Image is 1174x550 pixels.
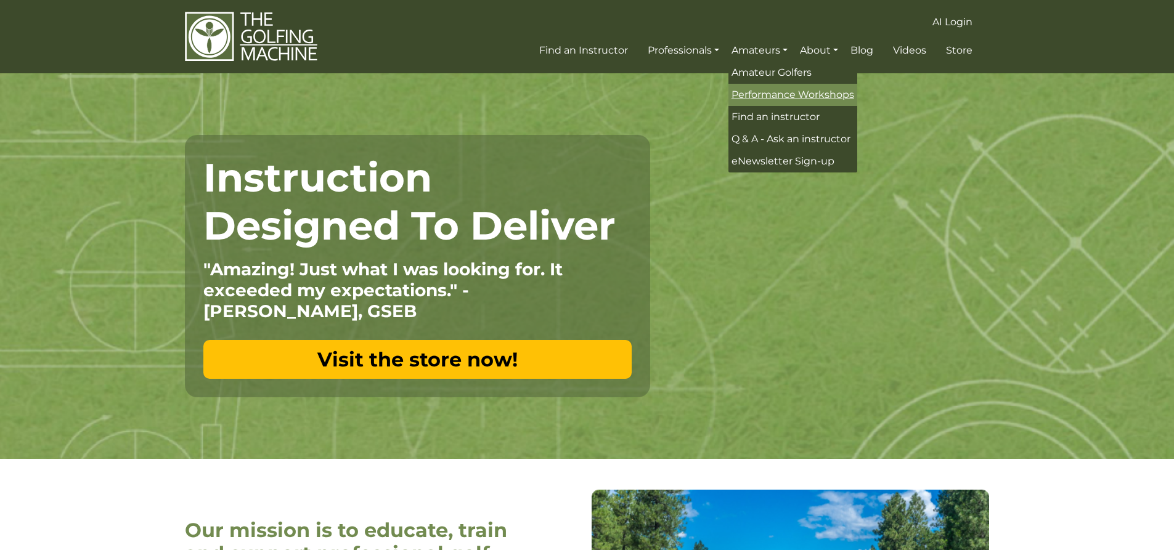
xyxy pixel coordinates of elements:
[929,11,976,33] a: AI Login
[185,11,317,62] img: The Golfing Machine
[728,39,791,62] a: Amateurs
[728,150,857,172] a: eNewsletter Sign-up
[732,133,850,145] span: Q & A - Ask an instructor
[728,62,857,84] a: Amateur Golfers
[893,44,926,56] span: Videos
[850,44,873,56] span: Blog
[728,106,857,128] a: Find an instructor
[890,39,929,62] a: Videos
[203,340,632,379] a: Visit the store now!
[732,111,820,123] span: Find an instructor
[847,39,876,62] a: Blog
[943,39,976,62] a: Store
[932,16,972,28] span: AI Login
[946,44,972,56] span: Store
[732,89,854,100] span: Performance Workshops
[728,84,857,106] a: Performance Workshops
[732,155,834,167] span: eNewsletter Sign-up
[797,39,841,62] a: About
[728,128,857,150] a: Q & A - Ask an instructor
[732,67,812,78] span: Amateur Golfers
[203,259,632,322] p: "Amazing! Just what I was looking for. It exceeded my expectations." - [PERSON_NAME], GSEB
[728,62,857,172] ul: Amateurs
[203,153,632,249] h1: Instruction Designed To Deliver
[536,39,631,62] a: Find an Instructor
[539,44,628,56] span: Find an Instructor
[645,39,722,62] a: Professionals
